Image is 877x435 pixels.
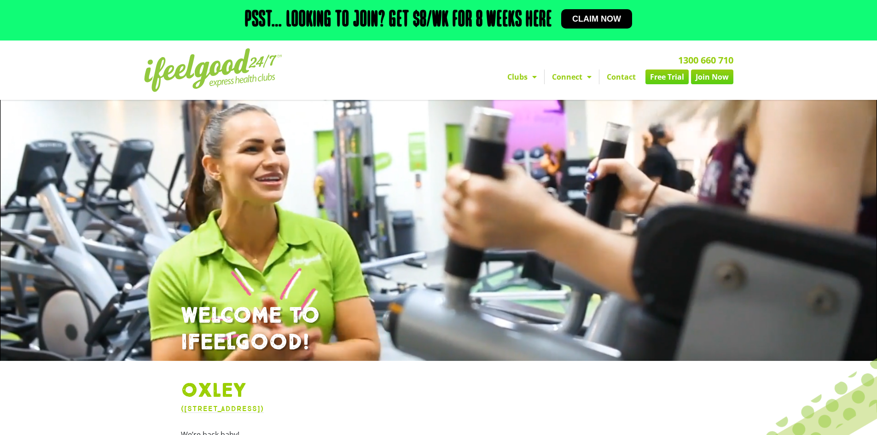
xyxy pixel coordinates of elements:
[245,9,552,31] h2: Psst… Looking to join? Get $8/wk for 8 weeks here
[181,303,697,356] h1: WELCOME TO IFEELGOOD!
[354,70,733,84] nav: Menu
[561,9,632,29] a: Claim now
[572,15,621,23] span: Claim now
[678,54,733,66] a: 1300 660 710
[181,404,264,413] a: ([STREET_ADDRESS])
[645,70,689,84] a: Free Trial
[500,70,544,84] a: Clubs
[545,70,599,84] a: Connect
[181,379,697,403] h1: Oxley
[691,70,733,84] a: Join Now
[599,70,643,84] a: Contact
